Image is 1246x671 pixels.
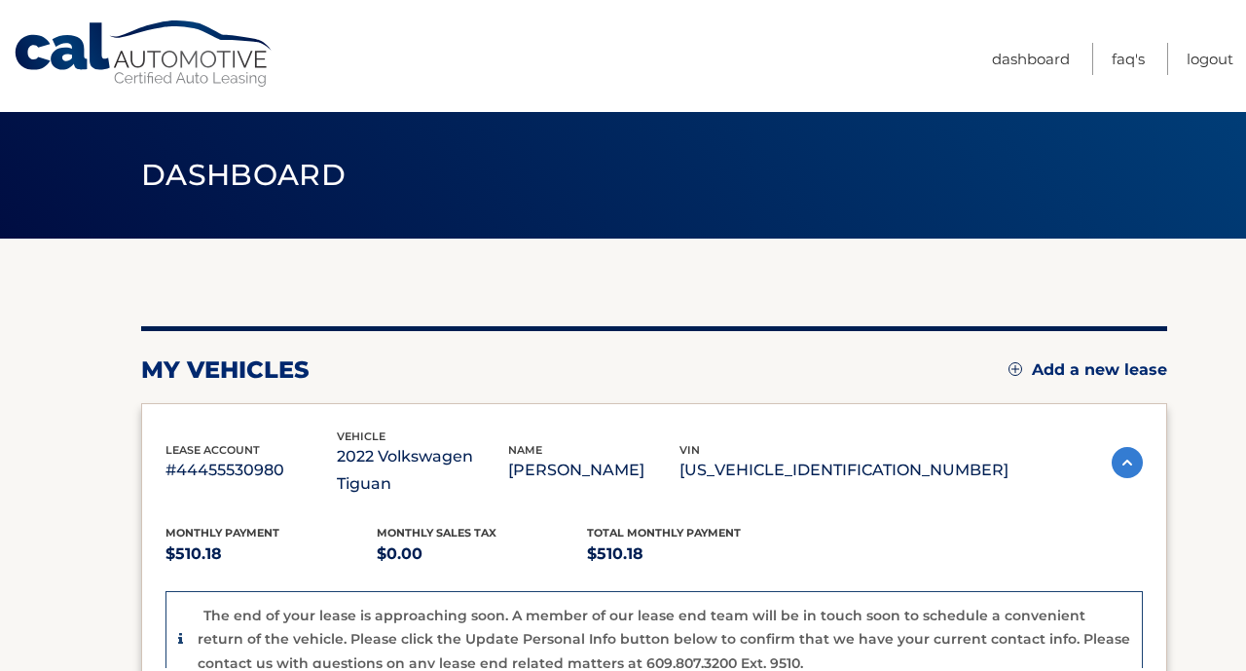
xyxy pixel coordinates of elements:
[679,443,700,457] span: vin
[1008,362,1022,376] img: add.svg
[141,355,310,385] h2: my vehicles
[165,541,377,568] p: $510.18
[377,526,496,540] span: Monthly sales Tax
[13,19,275,89] a: Cal Automotive
[992,43,1070,75] a: Dashboard
[587,541,798,568] p: $510.18
[1008,360,1167,380] a: Add a new lease
[377,541,588,568] p: $0.00
[165,457,337,484] p: #44455530980
[141,157,346,193] span: Dashboard
[337,443,508,498] p: 2022 Volkswagen Tiguan
[337,429,385,443] span: vehicle
[508,443,542,457] span: name
[1112,447,1143,478] img: accordion-active.svg
[587,526,741,540] span: Total Monthly Payment
[508,457,679,484] p: [PERSON_NAME]
[165,443,260,457] span: lease account
[165,526,279,540] span: Monthly Payment
[679,457,1008,484] p: [US_VEHICLE_IDENTIFICATION_NUMBER]
[1187,43,1233,75] a: Logout
[1112,43,1145,75] a: FAQ's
